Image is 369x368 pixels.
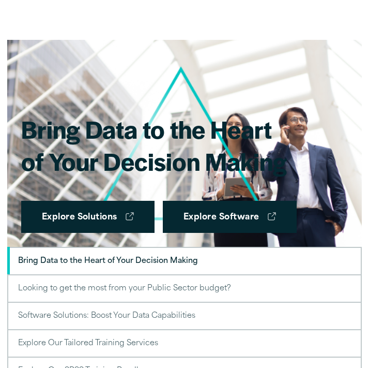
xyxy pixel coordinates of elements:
button: Looking to get the most from your Public Sector budget? [7,274,362,303]
button: Explore Our Tailored Training Services [7,329,362,358]
button: Bring Data to the Heart of Your Decision Making [7,247,362,275]
a: Explore Solutions [21,201,155,233]
h1: Bring Data to the Heart of Your Decision Making [21,113,297,178]
button: Software Solutions: Boost Your Data Capabilities [7,302,362,330]
a: Explore Software [163,201,297,233]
